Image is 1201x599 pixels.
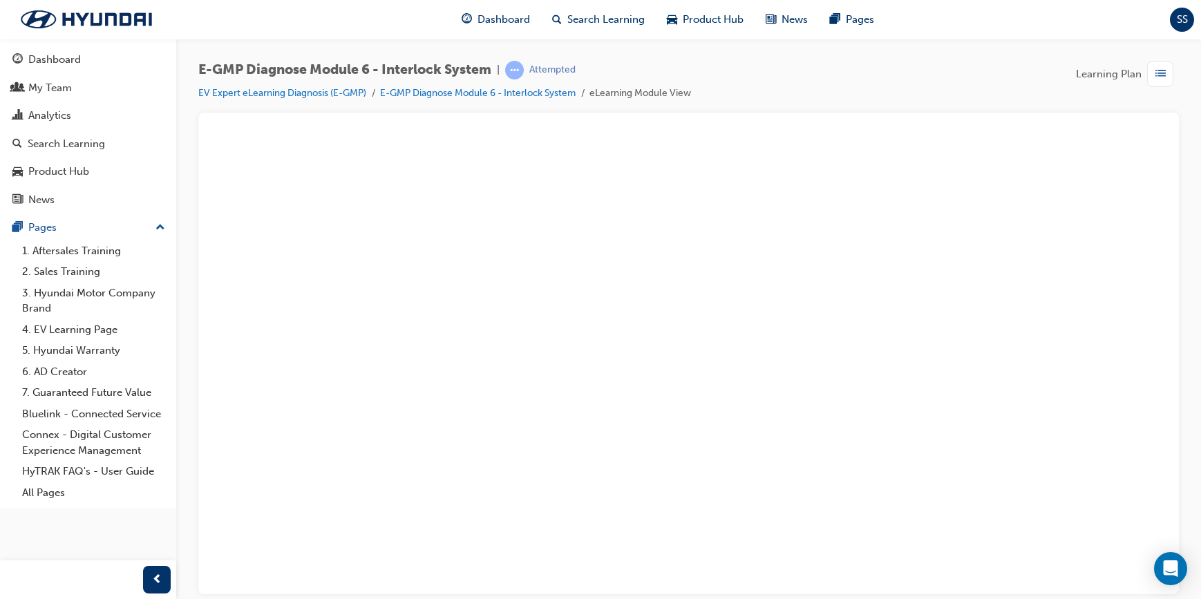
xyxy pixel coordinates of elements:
span: news-icon [12,194,23,207]
a: All Pages [17,482,171,504]
span: Dashboard [477,12,530,28]
a: Product Hub [6,159,171,184]
button: Pages [6,215,171,240]
span: Learning Plan [1076,66,1142,82]
button: SS [1170,8,1194,32]
span: search-icon [12,138,22,151]
a: 4. EV Learning Page [17,319,171,341]
a: 3. Hyundai Motor Company Brand [17,283,171,319]
span: chart-icon [12,110,23,122]
span: news-icon [766,11,776,28]
div: Attempted [529,64,576,77]
a: pages-iconPages [819,6,885,34]
span: Search Learning [567,12,645,28]
a: 7. Guaranteed Future Value [17,382,171,403]
a: Dashboard [6,47,171,73]
div: My Team [28,80,72,96]
a: EV Expert eLearning Diagnosis (E-GMP) [198,87,366,99]
div: News [28,192,55,208]
span: | [497,62,500,78]
a: My Team [6,75,171,101]
a: car-iconProduct Hub [656,6,755,34]
a: Bluelink - Connected Service [17,403,171,425]
span: E-GMP Diagnose Module 6 - Interlock System [198,62,491,78]
span: up-icon [155,219,165,237]
span: search-icon [552,11,562,28]
a: 6. AD Creator [17,361,171,383]
div: Open Intercom Messenger [1154,552,1187,585]
a: search-iconSearch Learning [541,6,656,34]
button: Learning Plan [1076,61,1179,87]
a: Analytics [6,103,171,129]
a: news-iconNews [755,6,819,34]
a: HyTRAK FAQ's - User Guide [17,461,171,482]
span: pages-icon [12,222,23,234]
div: Product Hub [28,164,89,180]
span: SS [1177,12,1188,28]
div: Search Learning [28,136,105,152]
span: guage-icon [12,54,23,66]
span: Product Hub [683,12,744,28]
span: News [782,12,808,28]
a: News [6,187,171,213]
a: E-GMP Diagnose Module 6 - Interlock System [380,87,576,99]
span: people-icon [12,82,23,95]
a: Search Learning [6,131,171,157]
span: prev-icon [152,571,162,589]
a: Connex - Digital Customer Experience Management [17,424,171,461]
a: guage-iconDashboard [451,6,541,34]
div: Dashboard [28,52,81,68]
span: list-icon [1155,66,1166,83]
img: Trak [7,5,166,34]
span: car-icon [667,11,677,28]
span: car-icon [12,166,23,178]
a: 2. Sales Training [17,261,171,283]
a: 1. Aftersales Training [17,240,171,262]
span: Pages [846,12,874,28]
span: learningRecordVerb_ATTEMPT-icon [505,61,524,79]
button: DashboardMy TeamAnalyticsSearch LearningProduct HubNews [6,44,171,215]
div: Analytics [28,108,71,124]
li: eLearning Module View [589,86,691,102]
a: 5. Hyundai Warranty [17,340,171,361]
div: Pages [28,220,57,236]
span: guage-icon [462,11,472,28]
span: pages-icon [830,11,840,28]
